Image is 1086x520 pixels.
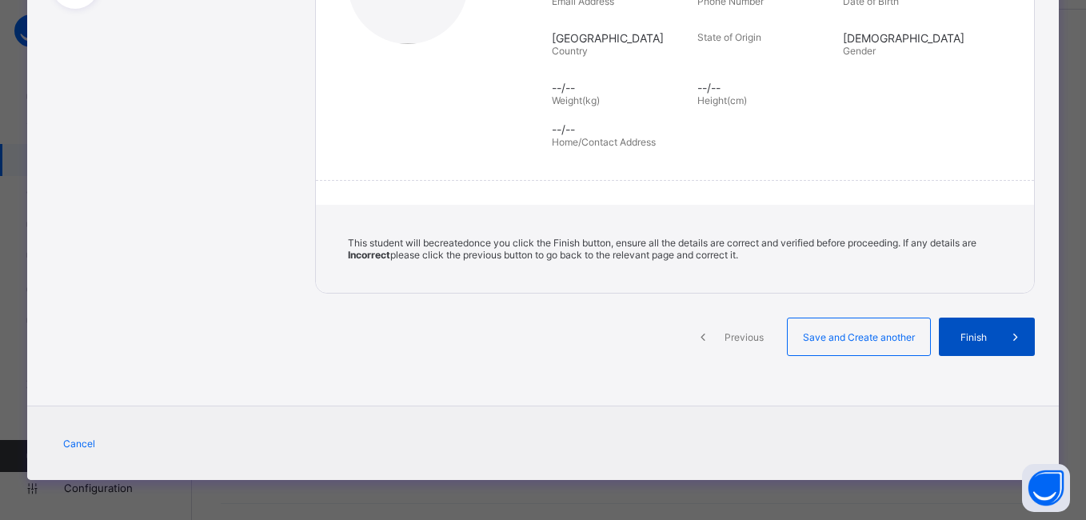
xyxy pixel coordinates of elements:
[552,122,1010,136] span: --/--
[951,331,996,343] span: Finish
[843,45,876,57] span: Gender
[697,31,761,43] span: State of Origin
[552,94,600,106] span: Weight(kg)
[697,81,835,94] span: --/--
[348,249,390,261] b: Incorrect
[1022,464,1070,512] button: Open asap
[63,438,95,450] span: Cancel
[348,237,976,261] span: This student will be created once you click the Finish button, ensure all the details are correct...
[552,136,656,148] span: Home/Contact Address
[697,94,747,106] span: Height(cm)
[552,45,588,57] span: Country
[722,331,766,343] span: Previous
[800,331,918,343] span: Save and Create another
[552,31,689,45] span: [GEOGRAPHIC_DATA]
[552,81,689,94] span: --/--
[843,31,980,45] span: [DEMOGRAPHIC_DATA]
